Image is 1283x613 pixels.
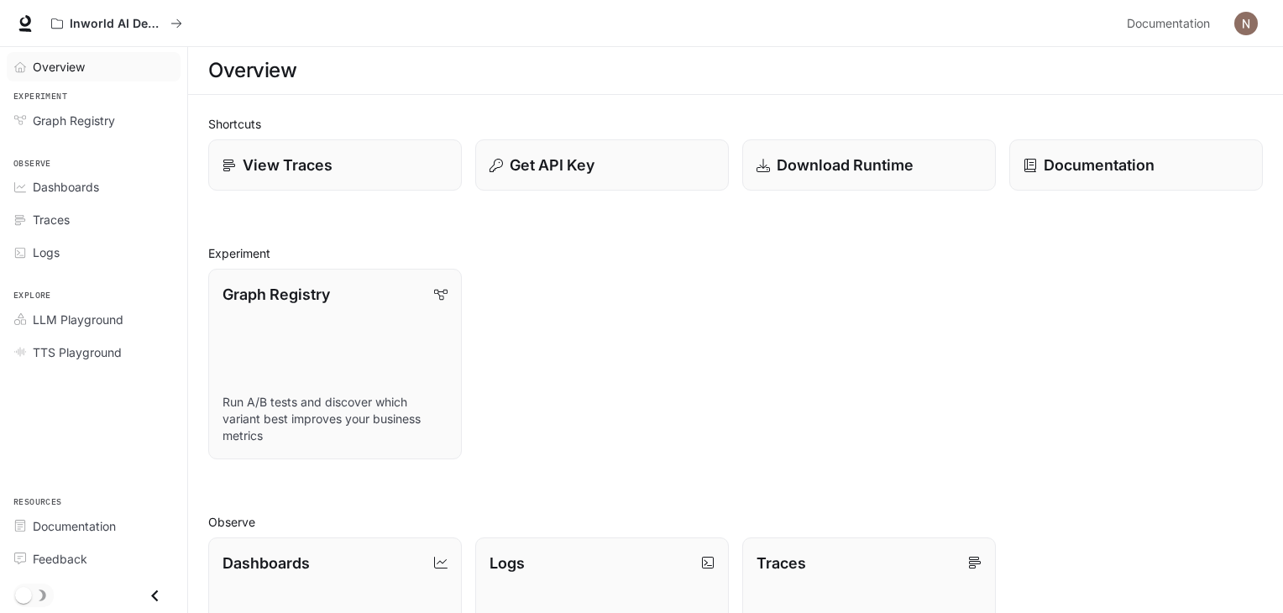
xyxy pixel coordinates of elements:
[475,139,729,191] button: Get API Key
[757,552,806,574] p: Traces
[7,338,181,367] a: TTS Playground
[1229,7,1263,40] button: User avatar
[510,154,594,176] p: Get API Key
[208,269,462,459] a: Graph RegistryRun A/B tests and discover which variant best improves your business metrics
[1044,154,1155,176] p: Documentation
[33,517,116,535] span: Documentation
[33,112,115,129] span: Graph Registry
[15,585,32,604] span: Dark mode toggle
[44,7,190,40] button: All workspaces
[490,552,525,574] p: Logs
[7,511,181,541] a: Documentation
[7,172,181,202] a: Dashboards
[1120,7,1223,40] a: Documentation
[7,205,181,234] a: Traces
[33,58,85,76] span: Overview
[223,283,330,306] p: Graph Registry
[208,244,1263,262] h2: Experiment
[7,238,181,267] a: Logs
[7,52,181,81] a: Overview
[33,211,70,228] span: Traces
[33,244,60,261] span: Logs
[7,106,181,135] a: Graph Registry
[1127,13,1210,34] span: Documentation
[208,139,462,191] a: View Traces
[1234,12,1258,35] img: User avatar
[742,139,996,191] a: Download Runtime
[208,513,1263,531] h2: Observe
[223,394,448,444] p: Run A/B tests and discover which variant best improves your business metrics
[1009,139,1263,191] a: Documentation
[33,311,123,328] span: LLM Playground
[223,552,310,574] p: Dashboards
[243,154,333,176] p: View Traces
[33,550,87,568] span: Feedback
[208,54,296,87] h1: Overview
[208,115,1263,133] h2: Shortcuts
[136,579,174,613] button: Close drawer
[70,17,164,31] p: Inworld AI Demos
[777,154,914,176] p: Download Runtime
[7,544,181,574] a: Feedback
[33,178,99,196] span: Dashboards
[33,343,122,361] span: TTS Playground
[7,305,181,334] a: LLM Playground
